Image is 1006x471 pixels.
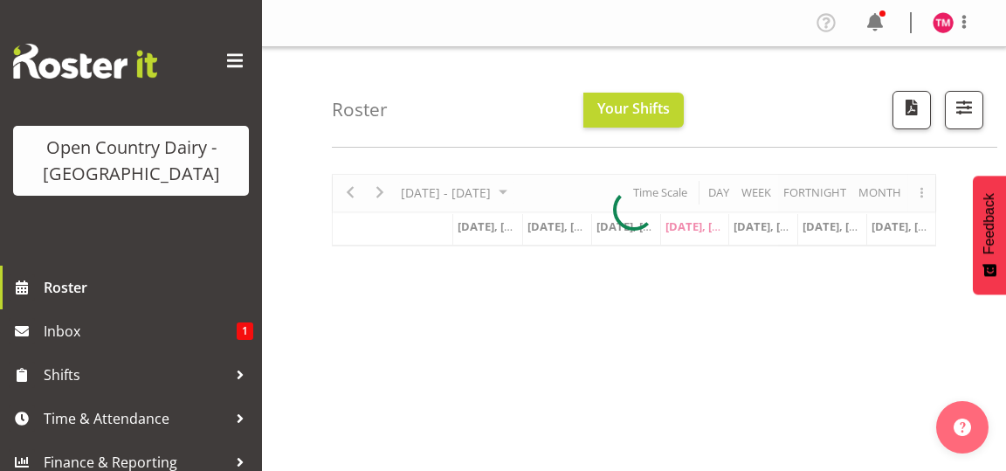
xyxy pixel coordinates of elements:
[583,93,684,128] button: Your Shifts
[954,419,971,436] img: help-xxl-2.png
[973,176,1006,294] button: Feedback - Show survey
[597,99,670,118] span: Your Shifts
[44,362,227,388] span: Shifts
[44,318,237,344] span: Inbox
[982,193,997,254] span: Feedback
[237,322,253,340] span: 1
[945,91,983,129] button: Filter Shifts
[31,135,231,187] div: Open Country Dairy - [GEOGRAPHIC_DATA]
[13,44,157,79] img: Rosterit website logo
[44,405,227,432] span: Time & Attendance
[44,274,253,301] span: Roster
[933,12,954,33] img: trish-mcnicol7516.jpg
[892,91,931,129] button: Download a PDF of the roster according to the set date range.
[332,100,388,120] h4: Roster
